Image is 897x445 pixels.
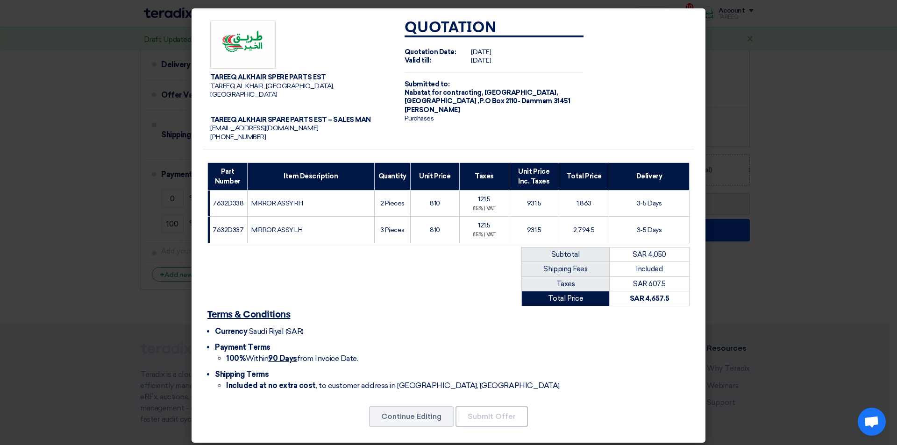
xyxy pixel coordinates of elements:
[478,195,491,203] span: 121.5
[858,408,886,436] a: Open chat
[633,280,666,288] span: SAR 607.5
[405,114,434,122] span: Purchases
[405,106,460,114] span: [PERSON_NAME]
[208,190,248,217] td: 7632D338
[210,82,334,99] span: TAREEQ AL KHAIR, [GEOGRAPHIC_DATA], [GEOGRAPHIC_DATA]
[208,217,248,243] td: 7632D337
[208,162,248,190] th: Part Number
[210,73,390,82] div: TAREEQ ALKHAIR SPERE PARTS EST
[478,221,491,229] span: 121.5
[210,116,390,124] div: TAREEQ ALKHAIR SPARE PARTS EST – SALES MAN
[226,354,358,363] span: Within from Invoice Date.
[456,406,528,427] button: Submit Offer
[463,205,505,213] div: (15%) VAT
[405,57,431,64] strong: Valid till:
[527,199,541,207] span: 931.5
[215,370,269,379] span: Shipping Terms
[559,162,609,190] th: Total Price
[509,162,559,190] th: Unit Price Inc. Taxes
[369,406,454,427] button: Continue Editing
[210,21,276,69] img: Company Logo
[251,199,303,207] span: MIRROR ASSY RH
[215,327,247,336] span: Currency
[248,162,374,190] th: Item Description
[577,199,591,207] span: 1,863
[522,262,610,277] td: Shipping Fees
[430,226,440,234] span: 810
[410,162,459,190] th: Unit Price
[251,226,302,234] span: MIRROR ASSY LH
[471,57,491,64] span: [DATE]
[637,199,662,207] span: 3-5 Days
[215,343,271,352] span: Payment Terms
[210,133,266,141] span: [PHONE_NUMBER]
[405,89,483,97] span: Nabatat for contracting,
[463,231,505,239] div: (15%) VAT
[630,294,669,303] strong: SAR 4,657.5
[405,48,456,56] strong: Quotation Date:
[636,265,662,273] span: Included
[459,162,509,190] th: Taxes
[207,310,290,319] u: Terms & Conditions
[226,381,316,390] strong: Included at no extra cost
[609,247,689,262] td: SAR 4,050
[471,48,491,56] span: [DATE]
[268,354,297,363] u: 90 Days
[522,247,610,262] td: Subtotal
[380,226,405,234] span: 3 Pieces
[226,354,246,363] strong: 100%
[210,124,319,132] span: [EMAIL_ADDRESS][DOMAIN_NAME]
[637,226,662,234] span: 3-5 Days
[405,89,570,105] span: [GEOGRAPHIC_DATA], [GEOGRAPHIC_DATA] ,P.O Box 2110- Dammam 31451
[527,226,541,234] span: 931.5
[522,276,610,291] td: Taxes
[405,80,450,88] strong: Submitted to:
[609,162,689,190] th: Delivery
[249,327,304,336] span: Saudi Riyal (SAR)
[374,162,410,190] th: Quantity
[405,21,497,35] strong: Quotation
[573,226,595,234] span: 2,794.5
[522,291,610,306] td: Total Price
[380,199,405,207] span: 2 Pieces
[430,199,440,207] span: 810
[226,380,690,391] li: , to customer address in [GEOGRAPHIC_DATA], [GEOGRAPHIC_DATA]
